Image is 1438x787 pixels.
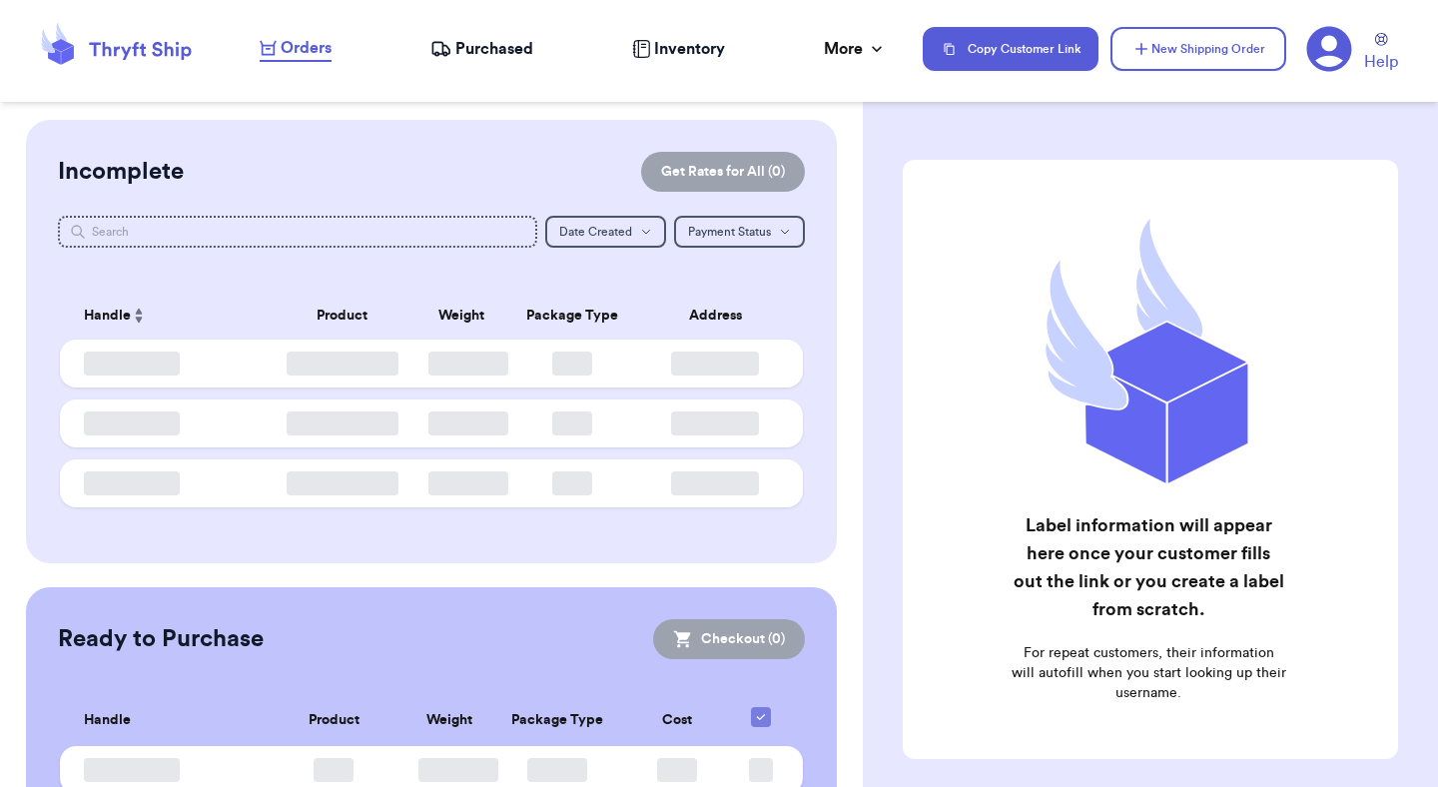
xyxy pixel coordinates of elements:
th: Package Type [492,695,622,746]
input: Search [58,216,537,248]
button: Get Rates for All (0) [641,152,805,192]
th: Product [268,292,416,340]
a: Orders [260,36,332,62]
button: Sort ascending [131,304,147,328]
h2: Label information will appear here once your customer fills out the link or you create a label fr... [1011,511,1286,623]
th: Product [262,695,406,746]
a: Purchased [430,37,533,61]
span: Handle [84,710,131,731]
button: New Shipping Order [1110,27,1286,71]
span: Orders [281,36,332,60]
th: Cost [622,695,730,746]
th: Weight [406,695,493,746]
button: Date Created [545,216,666,248]
a: Help [1364,33,1398,74]
span: Purchased [455,37,533,61]
span: Payment Status [688,226,771,238]
p: For repeat customers, their information will autofill when you start looking up their username. [1011,643,1286,703]
div: More [824,37,887,61]
button: Checkout (0) [653,619,805,659]
th: Weight [416,292,505,340]
h2: Ready to Purchase [58,623,264,655]
span: Date Created [559,226,632,238]
button: Copy Customer Link [923,27,1098,71]
span: Inventory [654,37,725,61]
h2: Incomplete [58,156,184,188]
a: Inventory [632,37,725,61]
button: Payment Status [674,216,805,248]
span: Handle [84,306,131,327]
th: Package Type [505,292,639,340]
span: Help [1364,50,1398,74]
th: Address [639,292,803,340]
